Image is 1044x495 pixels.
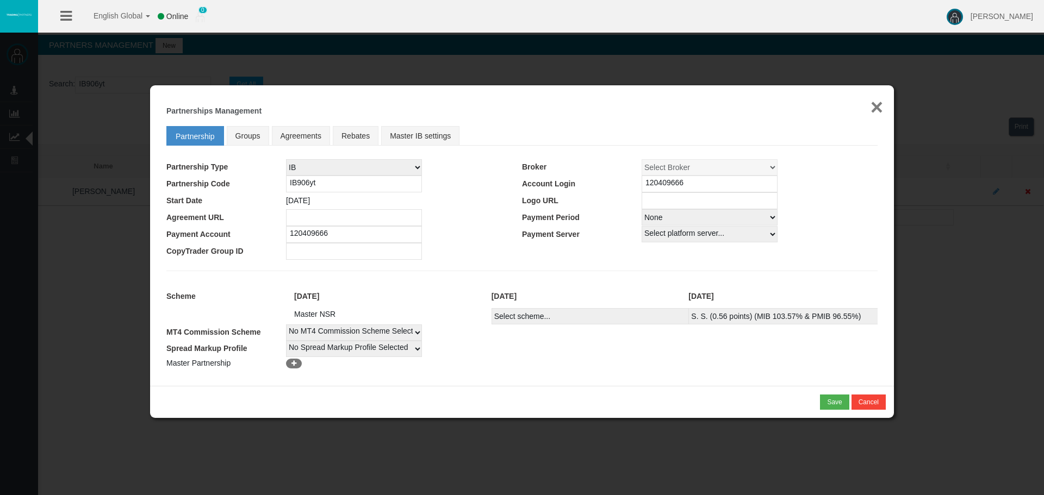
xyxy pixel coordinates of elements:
img: logo.svg [5,12,33,17]
b: Partnerships Management [166,106,262,115]
span: Master NSR [294,310,335,318]
div: Save [827,397,842,407]
span: [DATE] [286,196,310,205]
span: [PERSON_NAME] [971,12,1033,21]
td: Account Login [522,176,642,192]
td: Agreement URL [166,209,286,226]
div: [DATE] [483,290,681,303]
span: Groups [235,131,260,140]
a: Groups [227,126,269,146]
a: Rebates [333,126,378,146]
button: Cancel [852,394,886,410]
td: Payment Account [166,226,286,243]
td: Spread Markup Profile [166,341,286,357]
span: English Global [79,11,142,20]
td: MT4 Commission Scheme [166,324,286,341]
td: CopyTrader Group ID [166,243,286,260]
td: Payment Period [522,209,642,226]
div: [DATE] [680,290,878,303]
td: Scheme [166,285,286,308]
td: Start Date [166,192,286,209]
span: Online [166,12,188,21]
a: Master IB settings [381,126,459,146]
td: Broker [522,159,642,176]
td: Logo URL [522,192,642,209]
a: Partnership [166,126,224,146]
td: Payment Server [522,226,642,243]
td: Partnership Code [166,176,286,192]
img: user_small.png [196,11,204,22]
span: 0 [198,7,207,14]
td: Master Partnership [166,357,286,369]
img: user-image [947,9,963,25]
a: Agreements [272,126,330,146]
button: Save [820,394,849,410]
div: [DATE] [286,290,483,303]
button: × [871,96,883,118]
td: Partnership Type [166,159,286,176]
